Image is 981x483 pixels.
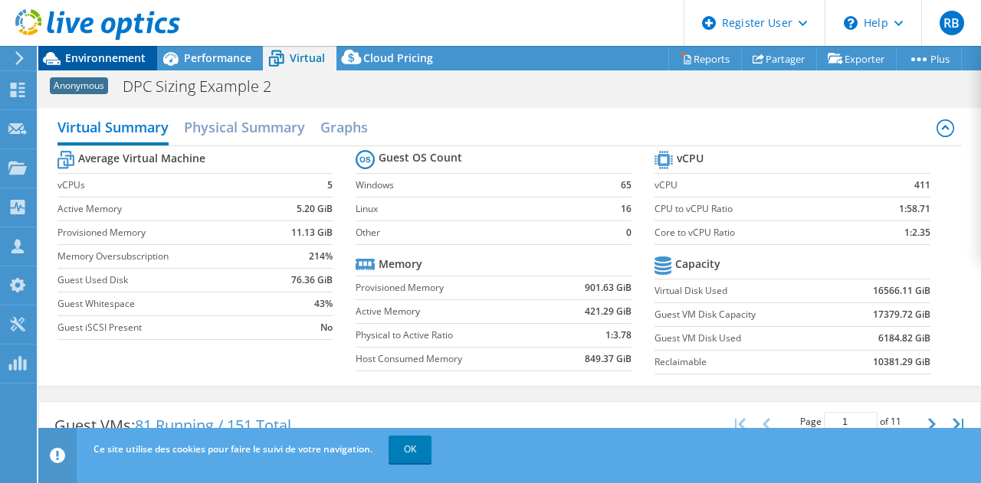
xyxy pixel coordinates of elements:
[356,225,606,240] label: Other
[356,351,551,367] label: Host Consumed Memory
[291,225,333,240] b: 11.13 GiB
[356,201,606,217] label: Linux
[655,354,835,370] label: Reclaimable
[57,273,273,288] label: Guest Used Disk
[891,415,901,428] span: 11
[57,178,273,193] label: vCPUs
[675,256,720,272] b: Capacity
[314,296,333,312] b: 43%
[290,51,325,65] span: Virtual
[824,412,878,432] input: jump to page
[94,442,372,455] span: Ce site utilise des cookies pour faire le suivi de votre navigation.
[320,320,333,335] b: No
[904,225,930,240] b: 1:2.35
[57,112,169,145] h2: Virtual Summary
[297,201,333,217] b: 5.20 GiB
[135,415,291,436] span: 81 Running / 151 Total
[50,77,108,94] span: Anonymous
[878,331,930,346] b: 6184.82 GiB
[309,249,333,264] b: 214%
[677,151,704,166] b: vCPU
[356,280,551,295] label: Provisioned Memory
[57,320,273,335] label: Guest iSCSI Present
[585,280,632,295] b: 901.63 GiB
[621,178,632,193] b: 65
[655,178,858,193] label: vCPU
[184,112,305,142] h2: Physical Summary
[327,178,333,193] b: 5
[621,201,632,217] b: 16
[320,112,368,142] h2: Graphs
[57,296,273,312] label: Guest Whitespace
[363,51,433,65] span: Cloud Pricing
[57,249,273,264] label: Memory Oversubscription
[585,351,632,367] b: 849.37 GiB
[655,331,835,346] label: Guest VM Disk Used
[57,201,273,217] label: Active Memory
[116,78,295,95] h1: DPC Sizing Example 2
[379,150,462,165] b: Guest OS Count
[379,256,422,272] b: Memory
[291,273,333,288] b: 76.36 GiB
[356,178,606,193] label: Windows
[668,47,742,70] a: Reports
[800,412,901,432] span: Page of
[356,304,551,319] label: Active Memory
[873,354,930,370] b: 10381.29 GiB
[605,328,632,343] b: 1:3.78
[899,201,930,217] b: 1:58.71
[655,283,835,299] label: Virtual Disk Used
[65,51,146,65] span: Environnement
[655,307,835,322] label: Guest VM Disk Capacity
[655,201,858,217] label: CPU to vCPU Ratio
[741,47,817,70] a: Partager
[184,51,251,65] span: Performance
[873,283,930,299] b: 16566.11 GiB
[816,47,897,70] a: Exporter
[844,16,858,30] svg: \n
[389,436,431,463] a: OK
[914,178,930,193] b: 411
[896,47,962,70] a: Plus
[356,328,551,343] label: Physical to Active Ratio
[78,151,205,166] b: Average Virtual Machine
[39,402,307,449] div: Guest VMs:
[655,225,858,240] label: Core to vCPU Ratio
[940,11,964,35] span: RB
[626,225,632,240] b: 0
[873,307,930,322] b: 17379.72 GiB
[585,304,632,319] b: 421.29 GiB
[57,225,273,240] label: Provisioned Memory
